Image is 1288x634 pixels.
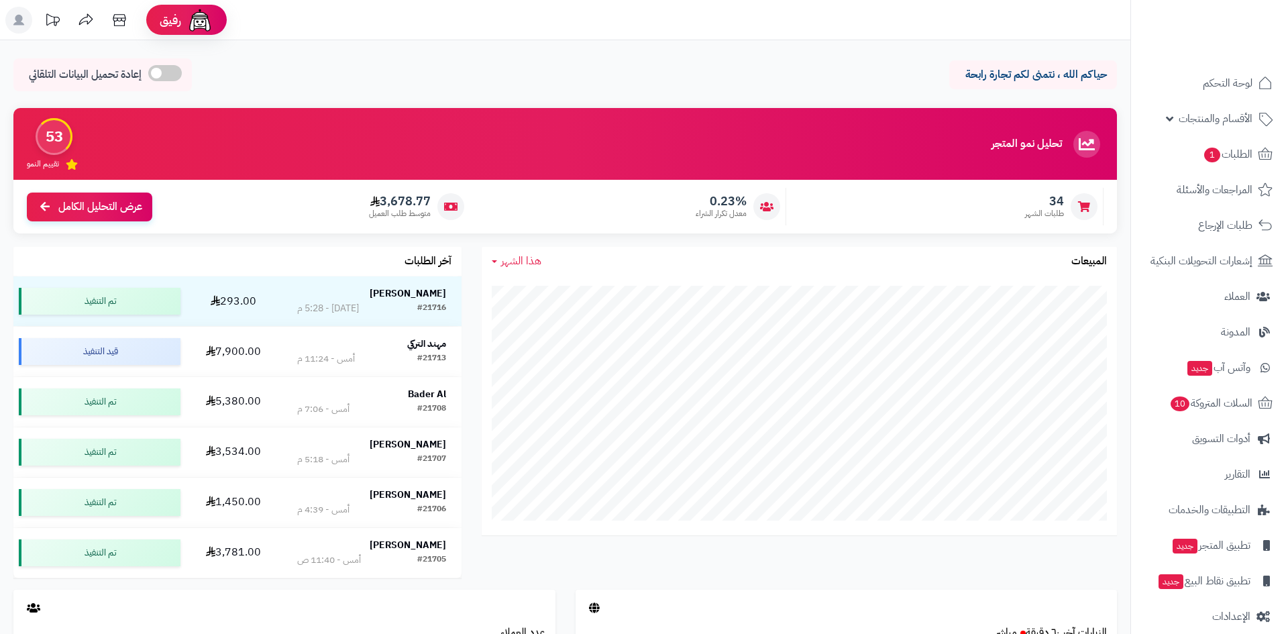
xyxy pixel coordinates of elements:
[1150,252,1252,270] span: إشعارات التحويلات البنكية
[1169,394,1252,413] span: السلات المتروكة
[1139,494,1280,526] a: التطبيقات والخدمات
[501,253,541,269] span: هذا الشهر
[1139,352,1280,384] a: وآتس آبجديد
[186,327,282,376] td: 7,900.00
[1212,607,1250,626] span: الإعدادات
[297,503,350,517] div: أمس - 4:39 م
[29,67,142,83] span: إعادة تحميل البيانات التلقائي
[696,208,747,219] span: معدل تكرار الشراء
[1025,194,1064,209] span: 34
[19,489,180,516] div: تم التنفيذ
[1157,572,1250,590] span: تطبيق نقاط البيع
[1139,316,1280,348] a: المدونة
[1139,423,1280,455] a: أدوات التسويق
[1169,500,1250,519] span: التطبيقات والخدمات
[1171,397,1189,411] span: 10
[186,427,282,477] td: 3,534.00
[1198,216,1252,235] span: طلبات الإرجاع
[1221,323,1250,341] span: المدونة
[1159,574,1183,589] span: جديد
[1203,145,1252,164] span: الطلبات
[370,488,446,502] strong: [PERSON_NAME]
[370,538,446,552] strong: [PERSON_NAME]
[1186,358,1250,377] span: وآتس آب
[36,7,69,37] a: تحديثات المنصة
[1139,458,1280,490] a: التقارير
[27,158,59,170] span: تقييم النمو
[186,377,282,427] td: 5,380.00
[1071,256,1107,268] h3: المبيعات
[492,254,541,269] a: هذا الشهر
[1139,387,1280,419] a: السلات المتروكة10
[19,539,180,566] div: تم التنفيذ
[1187,361,1212,376] span: جديد
[297,553,361,567] div: أمس - 11:40 ص
[417,503,446,517] div: #21706
[186,528,282,578] td: 3,781.00
[417,302,446,315] div: #21716
[417,553,446,567] div: #21705
[417,403,446,416] div: #21708
[1025,208,1064,219] span: طلبات الشهر
[1171,536,1250,555] span: تطبيق المتجر
[19,338,180,365] div: قيد التنفيذ
[19,388,180,415] div: تم التنفيذ
[1139,209,1280,242] a: طلبات الإرجاع
[1192,429,1250,448] span: أدوات التسويق
[186,478,282,527] td: 1,450.00
[1204,148,1220,162] span: 1
[1177,180,1252,199] span: المراجعات والأسئلة
[186,276,282,326] td: 293.00
[19,439,180,466] div: تم التنفيذ
[370,437,446,452] strong: [PERSON_NAME]
[417,453,446,466] div: #21707
[1139,600,1280,633] a: الإعدادات
[1224,287,1250,306] span: العملاء
[1139,280,1280,313] a: العملاء
[407,337,446,351] strong: مهند التركي
[1139,245,1280,277] a: إشعارات التحويلات البنكية
[408,387,446,401] strong: Bader Al
[186,7,213,34] img: ai-face.png
[297,352,355,366] div: أمس - 11:24 م
[370,286,446,301] strong: [PERSON_NAME]
[297,403,350,416] div: أمس - 7:06 م
[1173,539,1197,553] span: جديد
[297,302,359,315] div: [DATE] - 5:28 م
[405,256,451,268] h3: آخر الطلبات
[696,194,747,209] span: 0.23%
[369,194,431,209] span: 3,678.77
[1225,465,1250,484] span: التقارير
[58,199,142,215] span: عرض التحليل الكامل
[1139,529,1280,562] a: تطبيق المتجرجديد
[297,453,350,466] div: أمس - 5:18 م
[19,288,180,315] div: تم التنفيذ
[1179,109,1252,128] span: الأقسام والمنتجات
[417,352,446,366] div: #21713
[1139,565,1280,597] a: تطبيق نقاط البيعجديد
[1197,36,1275,64] img: logo-2.png
[959,67,1107,83] p: حياكم الله ، نتمنى لكم تجارة رابحة
[1203,74,1252,93] span: لوحة التحكم
[991,138,1062,150] h3: تحليل نمو المتجر
[1139,67,1280,99] a: لوحة التحكم
[369,208,431,219] span: متوسط طلب العميل
[27,193,152,221] a: عرض التحليل الكامل
[160,12,181,28] span: رفيق
[1139,174,1280,206] a: المراجعات والأسئلة
[1139,138,1280,170] a: الطلبات1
